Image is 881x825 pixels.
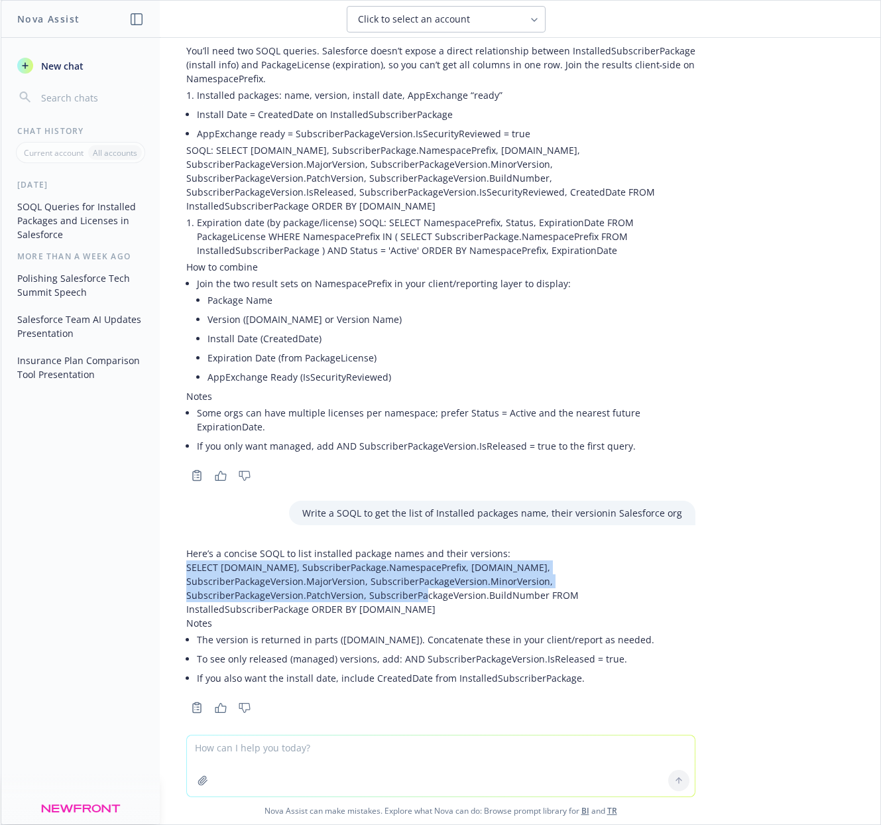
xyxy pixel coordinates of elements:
[12,267,149,303] button: Polishing Salesforce Tech Summit Speech
[186,616,695,630] p: Notes
[12,54,149,78] button: New chat
[12,196,149,245] button: SOQL Queries for Installed Packages and Licenses in Salesforce
[207,290,695,310] li: Package Name
[197,105,695,124] li: Install Date = CreatedDate on InstalledSubscriberPackage
[302,506,682,520] p: Write a SOQL to get the list of Installed packages name, their versionin Salesforce org
[207,310,695,329] li: Version ([DOMAIN_NAME] or Version Name)
[207,367,695,387] li: AppExchange Ready (IsSecurityReviewed)
[581,805,589,816] a: BI
[6,797,875,824] span: Nova Assist can make mistakes. Explore what Nova can do: Browse prompt library for and
[197,213,695,260] li: Expiration date (by package/license) SOQL: SELECT NamespacePrefix, Status, ExpirationDate FROM Pa...
[197,403,695,436] li: Some orgs can have multiple licenses per namespace; prefer Status = Active and the nearest future...
[186,546,695,560] p: Here’s a concise SOQL to list installed package names and their versions:
[93,147,137,159] p: All accounts
[191,470,203,481] svg: Copy to clipboard
[186,389,695,403] p: Notes
[38,88,144,107] input: Search chats
[12,308,149,344] button: Salesforce Team AI Updates Presentation
[17,12,80,26] h1: Nova Assist
[197,124,695,143] li: AppExchange ready = SubscriberPackageVersion.IsSecurityReviewed = true
[207,348,695,367] li: Expiration Date (from PackageLicense)
[186,44,695,86] p: You’ll need two SOQL queries. Salesforce doesn’t expose a direct relationship between InstalledSu...
[191,702,203,714] svg: Copy to clipboard
[24,147,84,159] p: Current account
[197,668,695,688] li: If you also want the install date, include CreatedDate from InstalledSubscriberPackage.
[1,251,160,262] div: More than a week ago
[358,13,470,26] span: Click to select an account
[197,436,695,456] li: If you only want managed, add AND SubscriberPackageVersion.IsReleased = true to the first query.
[1,125,160,137] div: Chat History
[234,466,255,485] button: Thumbs down
[197,86,695,105] li: Installed packages: name, version, install date, AppExchange “ready”
[197,649,695,668] li: To see only released (managed) versions, add: AND SubscriberPackageVersion.IsReleased = true.
[1,179,160,190] div: [DATE]
[197,630,695,649] li: The version is returned in parts ([DOMAIN_NAME]). Concatenate these in your client/report as needed.
[347,6,546,32] button: Click to select an account
[186,560,695,616] p: SELECT [DOMAIN_NAME], SubscriberPackage.NamespacePrefix, [DOMAIN_NAME], SubscriberPackageVersion....
[207,329,695,348] li: Install Date (CreatedDate)
[607,805,617,816] a: TR
[197,274,695,389] li: Join the two result sets on NamespacePrefix in your client/reporting layer to display:
[186,143,695,213] p: SOQL: SELECT [DOMAIN_NAME], SubscriberPackage.NamespacePrefix, [DOMAIN_NAME], SubscriberPackageVe...
[186,260,695,274] p: How to combine
[234,698,255,717] button: Thumbs down
[12,349,149,385] button: Insurance Plan Comparison Tool Presentation
[38,59,84,73] span: New chat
